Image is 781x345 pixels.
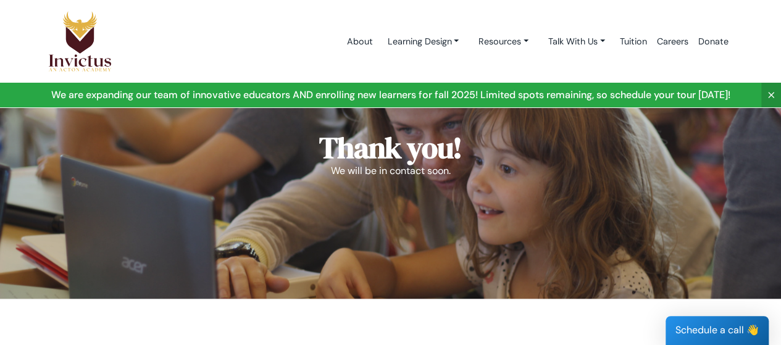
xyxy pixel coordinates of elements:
a: Talk With Us [538,30,615,53]
a: Learning Design [377,30,469,53]
img: Logo [48,10,112,72]
a: Donate [693,15,733,68]
a: Resources [469,30,538,53]
p: We will be in contact soon. [165,164,616,178]
a: Tuition [615,15,652,68]
a: About [341,15,377,68]
a: Careers [652,15,693,68]
h1: Thank you! [165,131,616,164]
div: Schedule a call 👋 [666,316,769,345]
